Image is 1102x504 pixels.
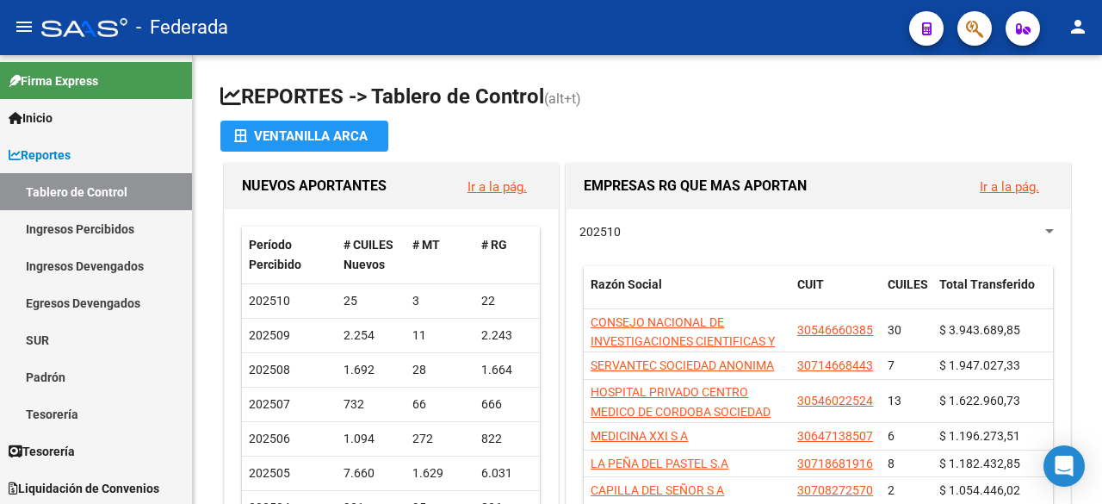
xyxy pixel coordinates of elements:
div: 272 [412,429,467,449]
span: 202505 [249,466,290,480]
span: 202508 [249,363,290,376]
span: $ 3.943.689,85 [939,323,1020,337]
span: 2 [888,483,895,497]
span: CUIT [797,277,824,291]
span: LA PEÑA DEL PASTEL S.A [591,457,728,470]
div: 22 [481,291,536,311]
span: 8 [888,457,895,470]
span: Período Percibido [249,238,301,271]
span: $ 1.182.432,85 [939,457,1020,470]
div: 6.031 [481,464,536,483]
span: Liquidación de Convenios [9,479,159,498]
a: Ir a la pág. [467,179,527,195]
div: Ventanilla ARCA [234,121,375,152]
button: Ir a la pág. [966,171,1053,202]
h1: REPORTES -> Tablero de Control [220,83,1074,113]
div: 1.692 [344,360,399,380]
span: 30718681916 [797,457,873,470]
span: 13 [888,394,901,408]
button: Ir a la pág. [454,171,541,202]
datatable-header-cell: # RG [474,227,543,283]
div: 2.243 [481,326,536,345]
datatable-header-cell: Total Transferido [932,266,1053,323]
span: $ 1.622.960,73 [939,394,1020,408]
span: NUEVOS APORTANTES [242,177,387,194]
span: HOSPITAL PRIVADO CENTRO MEDICO DE CORDOBA SOCIEDAD ANONIMA [591,385,771,439]
span: 202507 [249,397,290,411]
div: 25 [344,291,399,311]
span: 30546660385 [797,323,873,337]
datatable-header-cell: Período Percibido [242,227,337,283]
span: 6 [888,429,895,443]
span: Total Transferido [939,277,1035,291]
span: 30 [888,323,901,337]
span: 202510 [579,225,621,239]
div: Open Intercom Messenger [1043,445,1085,487]
div: 11 [412,326,467,345]
datatable-header-cell: # MT [406,227,474,283]
div: 1.629 [412,464,467,483]
span: Inicio [9,109,53,128]
div: 666 [481,395,536,414]
span: CUILES [888,277,928,291]
span: 30546022524 [797,394,873,408]
span: # MT [412,238,440,252]
span: $ 1.947.027,33 [939,358,1020,372]
span: MEDICINA XXI S A [591,429,688,443]
span: Firma Express [9,72,98,90]
div: 2.254 [344,326,399,345]
span: 30647138507 [797,429,873,443]
span: CONSEJO NACIONAL DE INVESTIGACIONES CIENTIFICAS Y TECNICAS CONICET [591,315,775,369]
span: 202506 [249,432,290,445]
span: (alt+t) [544,90,581,107]
span: CAPILLA DEL SEÑOR S A [591,483,724,497]
span: 30708272570 [797,483,873,497]
datatable-header-cell: CUIT [790,266,881,323]
mat-icon: menu [14,16,34,37]
span: EMPRESAS RG QUE MAS APORTAN [584,177,807,194]
span: Tesorería [9,442,75,461]
div: 28 [412,360,467,380]
div: 732 [344,395,399,414]
span: # CUILES Nuevos [344,238,393,271]
span: $ 1.196.273,51 [939,429,1020,443]
button: Ventanilla ARCA [220,121,388,152]
div: 7.660 [344,464,399,483]
mat-icon: person [1068,16,1088,37]
span: 7 [888,358,895,372]
div: 1.094 [344,429,399,449]
span: 202509 [249,328,290,342]
div: 3 [412,291,467,311]
datatable-header-cell: Razón Social [584,266,790,323]
span: 30714668443 [797,358,873,372]
datatable-header-cell: CUILES [881,266,932,323]
span: # RG [481,238,507,252]
span: SERVANTEC SOCIEDAD ANONIMA [591,358,774,372]
a: Ir a la pág. [980,179,1039,195]
span: 202510 [249,294,290,308]
span: Razón Social [591,277,662,291]
datatable-header-cell: # CUILES Nuevos [337,227,406,283]
span: Reportes [9,146,71,165]
div: 822 [481,429,536,449]
span: $ 1.054.446,02 [939,483,1020,497]
div: 1.664 [481,360,536,380]
div: 66 [412,395,467,414]
span: - Federada [136,9,228,47]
